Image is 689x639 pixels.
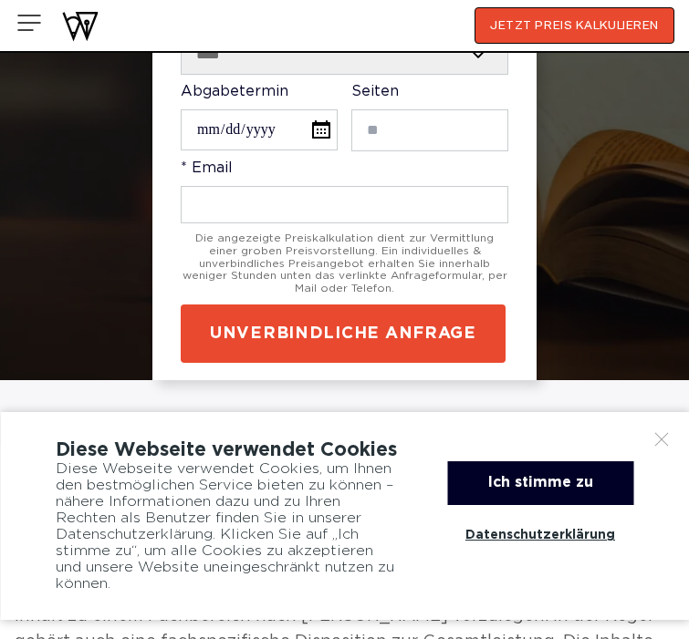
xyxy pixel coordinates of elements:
div: Diese Webseite verwendet Cookies [56,439,633,461]
input: Abgabetermin [181,109,338,150]
select: Qualitätslevel [182,36,507,74]
a: Datenschutzerklärung [447,514,633,556]
span: UNVERBINDLICHE ANFRAGE [210,323,476,345]
button: JETZT PREIS KALKULIEREN [475,7,674,44]
div: Diese Webseite verwendet Cookies, um Ihnen den bestmöglichen Service bieten zu können – nähere In... [56,461,402,593]
img: Menu open [15,8,44,37]
label: Abgabetermin [181,84,338,150]
img: wirschreiben [62,7,99,44]
div: Die angezeigte Preiskalkulation dient zur Vermittlung einer groben Preisvorstellung. Ein individu... [181,232,508,295]
button: UNVERBINDLICHE ANFRAGE [181,304,506,363]
label: * Email [181,160,508,223]
span: Seiten [351,85,399,98]
input: * Email [181,186,508,223]
div: Ich stimme zu [447,461,633,505]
